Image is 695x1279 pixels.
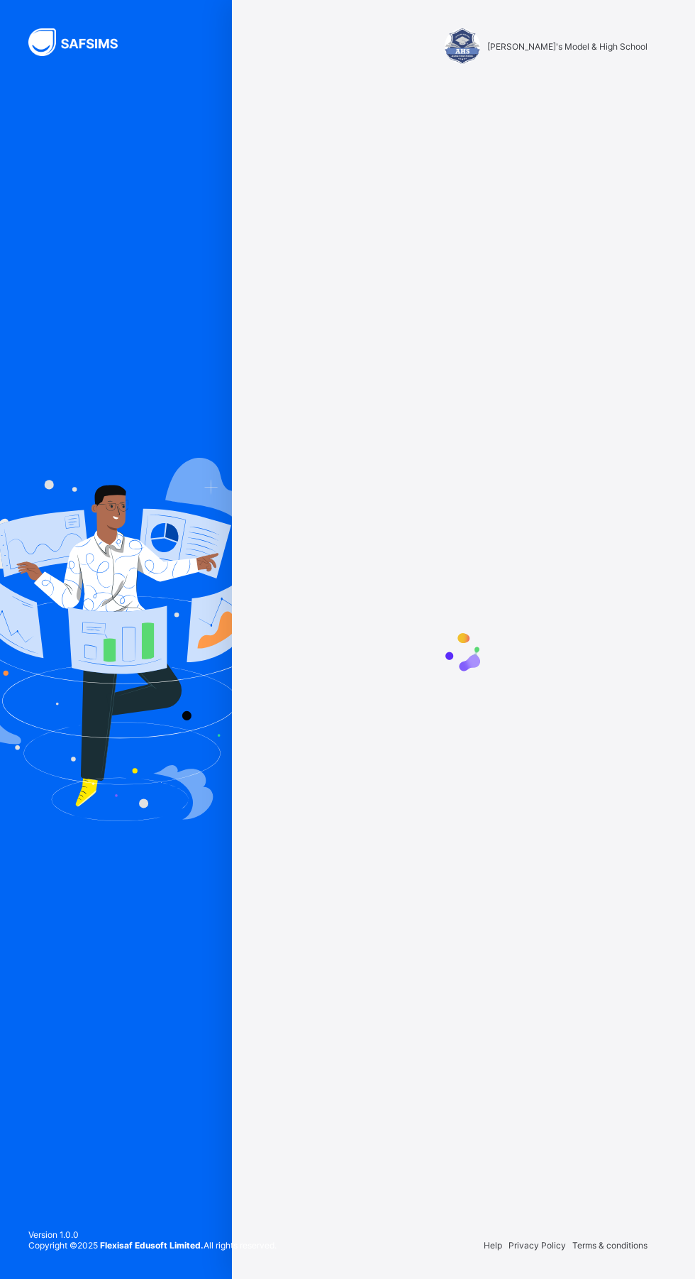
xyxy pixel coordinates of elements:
[508,1240,566,1251] span: Privacy Policy
[572,1240,647,1251] span: Terms & conditions
[484,1240,502,1251] span: Help
[28,1229,277,1240] span: Version 1.0.0
[487,41,647,52] span: [PERSON_NAME]'s Model & High School
[28,28,135,56] img: SAFSIMS Logo
[445,28,480,64] img: Alvina's Model & High School
[28,1240,277,1251] span: Copyright © 2025 All rights reserved.
[100,1240,204,1251] strong: Flexisaf Edusoft Limited.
